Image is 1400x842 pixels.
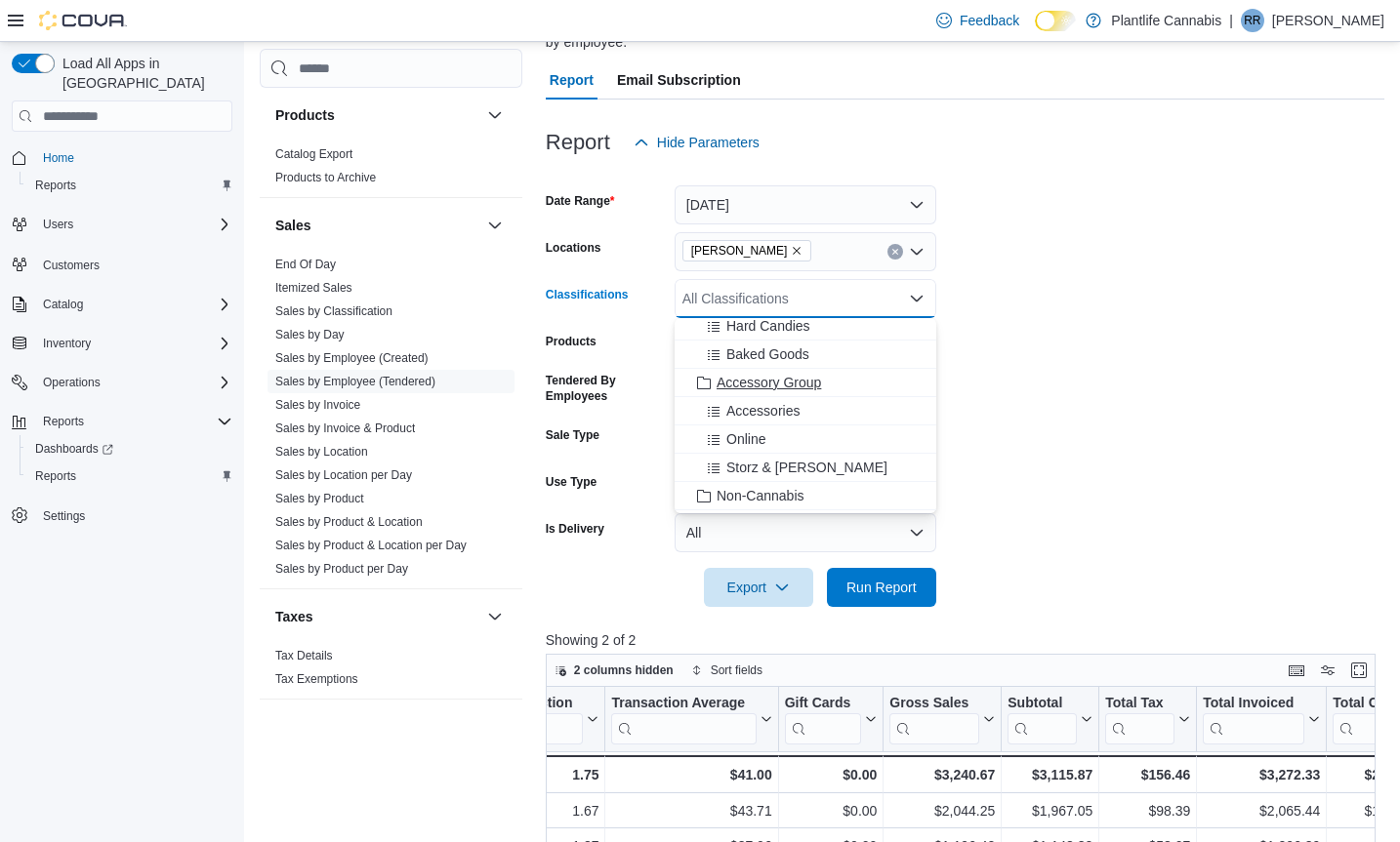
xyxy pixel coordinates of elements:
[275,216,479,235] button: Sales
[35,213,232,236] span: Users
[546,427,599,443] label: Sale Type
[546,474,597,490] label: Use Type
[4,211,240,238] button: Users
[275,328,345,341] a: Sales by Day
[889,799,995,822] div: $2,044.25
[1008,763,1092,786] div: $3,115.87
[275,303,392,319] span: Sales by Classification
[43,414,84,429] span: Reports
[275,538,467,553] span: Sales by Product & Location per Day
[275,421,415,435] a: Sales by Invoice & Product
[20,172,240,199] button: Reports
[704,568,813,607] button: Export
[27,464,84,488] a: Reports
[550,60,594,100] span: Report
[12,136,232,581] nav: Complex example
[275,445,368,459] a: Sales by Location
[611,763,771,786] div: $41.00
[611,799,771,822] div: $43.71
[1111,9,1221,32] p: Plantlife Cannabis
[909,244,925,260] button: Open list of options
[275,444,368,460] span: Sales by Location
[443,695,583,744] div: Qty Per Transaction
[35,504,93,528] a: Settings
[1035,11,1076,31] input: Dark Mode
[275,146,352,162] span: Catalog Export
[275,398,360,412] a: Sales by Invoice
[27,437,232,461] span: Dashboards
[546,373,667,404] label: Tendered By Employees
[717,486,804,505] span: Non-Cannabis
[275,304,392,318] a: Sales by Classification
[275,350,429,366] span: Sales by Employee (Created)
[546,131,610,154] h3: Report
[547,659,681,682] button: 2 columns hidden
[275,649,333,662] a: Tax Details
[675,510,936,539] button: Paper Bag
[4,501,240,530] button: Settings
[784,763,877,786] div: $0.00
[611,695,771,744] button: Transaction Average
[784,799,877,822] div: $0.00
[657,133,760,152] span: Hide Parameters
[928,1,1027,40] a: Feedback
[27,174,232,197] span: Reports
[626,123,767,162] button: Hide Parameters
[675,312,936,341] button: Hard Candies
[1008,695,1077,744] div: Subtotal
[1105,695,1190,744] button: Total Tax
[675,513,936,552] button: All
[35,441,113,457] span: Dashboards
[1203,695,1304,744] div: Total Invoiced
[35,410,92,433] button: Reports
[35,332,99,355] button: Inventory
[260,253,522,588] div: Sales
[546,630,1384,650] p: Showing 2 of 2
[35,254,107,277] a: Customers
[39,11,127,30] img: Cova
[675,369,936,397] button: Accessory Group
[275,281,352,295] a: Itemized Sales
[1105,799,1190,822] div: $98.39
[260,142,522,197] div: Products
[27,174,84,197] a: Reports
[275,147,352,161] a: Catalog Export
[260,644,522,699] div: Taxes
[1285,659,1308,682] button: Keyboard shortcuts
[889,695,995,744] button: Gross Sales
[275,170,376,185] span: Products to Archive
[546,334,597,349] label: Products
[717,373,821,392] span: Accessory Group
[275,562,408,576] a: Sales by Product per Day
[1203,695,1320,744] button: Total Invoiced
[35,293,91,316] button: Catalog
[1316,659,1339,682] button: Display options
[275,648,333,663] span: Tax Details
[4,330,240,357] button: Inventory
[4,291,240,318] button: Catalog
[691,241,788,261] span: [PERSON_NAME]
[275,105,335,125] h3: Products
[574,662,674,678] span: 2 columns hidden
[726,429,765,449] span: Online
[20,435,240,462] a: Dashboards
[43,336,91,351] span: Inventory
[275,468,412,482] a: Sales by Location per Day
[1008,695,1092,744] button: Subtotal
[683,659,770,682] button: Sort fields
[1347,659,1371,682] button: Enter fullscreen
[275,515,423,529] a: Sales by Product & Location
[889,763,995,786] div: $3,240.67
[35,293,232,316] span: Catalog
[35,178,76,193] span: Reports
[784,695,861,744] div: Gift Card Sales
[27,437,121,461] a: Dashboards
[35,468,76,484] span: Reports
[275,375,435,388] a: Sales by Employee (Tendered)
[275,257,336,272] span: End Of Day
[617,60,741,100] span: Email Subscription
[43,258,100,273] span: Customers
[275,105,479,125] button: Products
[35,410,232,433] span: Reports
[275,492,364,505] a: Sales by Product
